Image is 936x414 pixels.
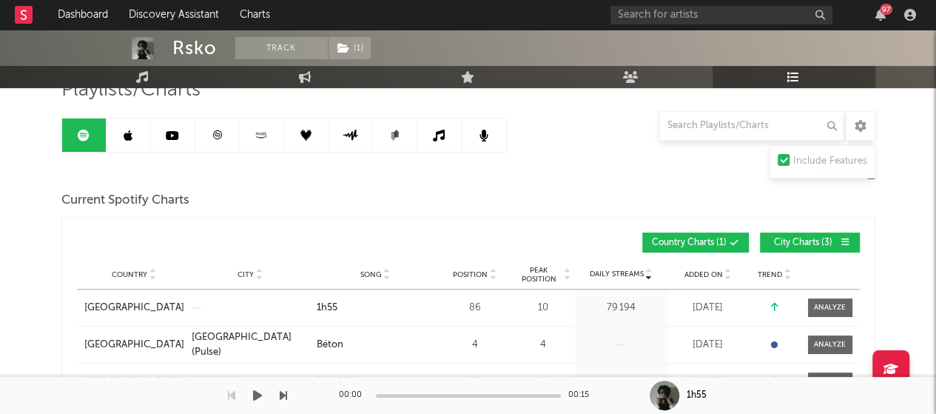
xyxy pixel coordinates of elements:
span: Playlists/Charts [61,81,201,99]
a: BANGER [317,375,434,390]
div: 4 [516,338,571,353]
div: Rsko [172,37,217,59]
a: Béton [317,338,434,353]
div: 86 [442,301,508,315]
button: 97 [875,9,886,21]
div: 1h55 [317,301,337,315]
a: [GEOGRAPHIC_DATA] [84,375,184,390]
a: [GEOGRAPHIC_DATA] [84,301,184,315]
a: 1h55 [317,301,434,315]
div: 97 [880,4,892,15]
span: Song [360,270,382,279]
div: [DATE] [671,375,745,390]
div: 97 [442,375,508,390]
div: 10 [516,301,571,315]
div: Include Features [793,153,867,170]
div: BANGER [317,375,354,390]
div: Lille (Pulse) [192,375,240,390]
span: Country Charts ( 1 ) [652,238,727,247]
div: 79 194 [579,301,664,315]
span: Trend [758,270,782,279]
input: Search Playlists/Charts [659,111,844,141]
span: ( 1 ) [328,37,371,59]
span: Daily Streams [590,269,644,280]
a: [GEOGRAPHIC_DATA] [84,338,184,353]
div: Béton [317,338,343,353]
button: (1) [329,37,371,59]
div: [DATE] [671,338,745,353]
a: [GEOGRAPHIC_DATA] (Pulse) [192,330,309,359]
span: Added On [684,270,723,279]
div: 4 [442,338,508,353]
div: 52 [516,375,571,390]
span: Peak Position [516,266,562,284]
input: Search for artists [610,6,832,24]
a: Lille (Pulse) [192,375,309,390]
button: City Charts(3) [760,233,860,253]
div: 1h55 [687,389,707,402]
button: Track [235,37,328,59]
div: 00:15 [568,387,598,404]
span: City Charts ( 3 ) [770,238,838,247]
div: 00:00 [339,387,368,404]
button: Country Charts(1) [642,233,749,253]
span: Country [112,270,147,279]
span: Position [453,270,488,279]
span: City [238,270,254,279]
span: Current Spotify Charts [61,192,189,210]
div: [DATE] [671,301,745,315]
